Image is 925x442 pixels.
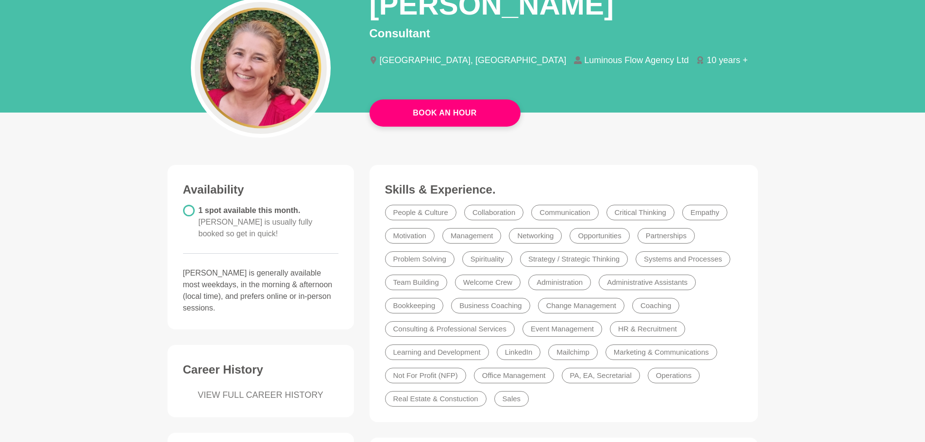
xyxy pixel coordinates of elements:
li: [GEOGRAPHIC_DATA], [GEOGRAPHIC_DATA] [370,56,574,65]
h3: Availability [183,182,338,197]
p: [PERSON_NAME] is generally available most weekdays, in the morning & afternoon (local time), and ... [183,267,338,314]
li: 10 years + [696,56,756,65]
p: Consultant [370,25,758,42]
span: 1 spot available this month. [199,206,313,238]
span: [PERSON_NAME] is usually fully booked so get in quick! [199,218,313,238]
a: VIEW FULL CAREER HISTORY [183,389,338,402]
li: Luminous Flow Agency Ltd [574,56,696,65]
button: Book An Hour [370,99,521,127]
h3: Career History [183,362,338,377]
h3: Skills & Experience. [385,182,742,197]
